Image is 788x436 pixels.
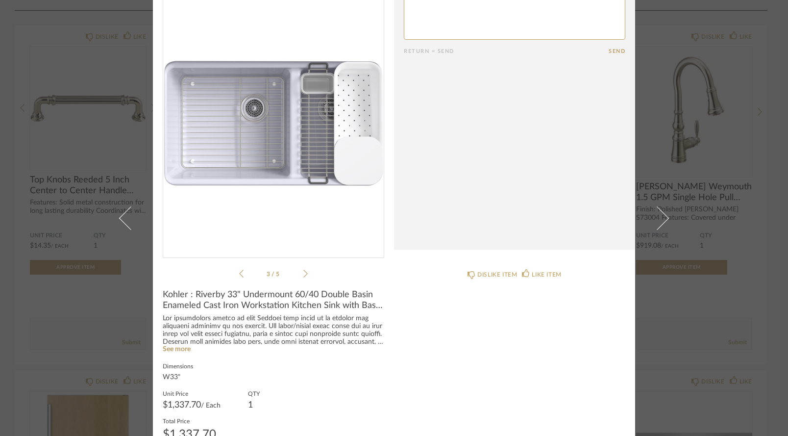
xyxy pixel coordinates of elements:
[477,270,517,280] div: DISLIKE ITEM
[163,374,193,382] div: W33"
[276,271,281,277] span: 5
[163,315,384,346] div: Lor ipsumdolors ametco ad elit Seddoei temp incid ut la etdolor mag aliquaeni adminimv qu nos exe...
[267,271,271,277] span: 3
[163,346,191,353] a: See more
[201,402,221,409] span: / Each
[532,270,561,280] div: LIKE ITEM
[404,48,609,54] div: Return = Send
[248,401,260,409] div: 1
[163,289,384,311] span: Kohler : Riverby 33" Undermount 60/40 Double Basin Enameled Cast Iron Workstation Kitchen Sink wi...
[271,271,276,277] span: /
[609,48,625,54] button: Send
[163,401,201,410] span: $1,337.70
[248,389,260,397] label: QTY
[163,362,193,370] label: Dimensions
[163,389,221,397] label: Unit Price
[163,417,216,425] label: Total Price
